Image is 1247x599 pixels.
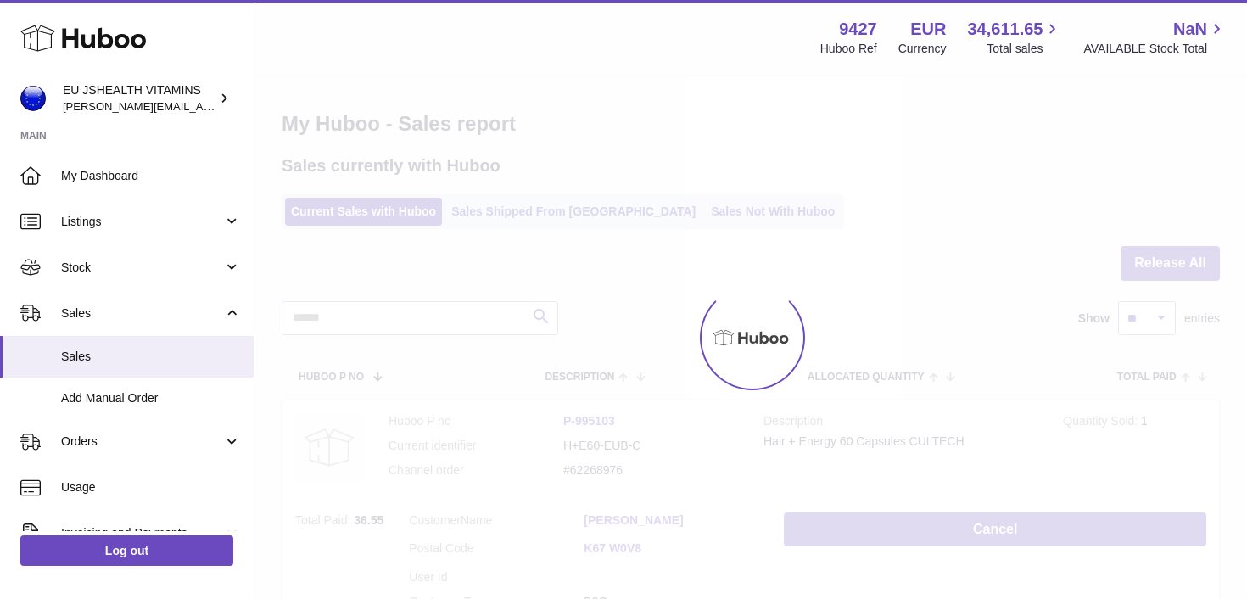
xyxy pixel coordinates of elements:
[987,41,1062,57] span: Total sales
[820,41,877,57] div: Huboo Ref
[1083,41,1227,57] span: AVAILABLE Stock Total
[839,18,877,41] strong: 9427
[61,479,241,495] span: Usage
[967,18,1062,57] a: 34,611.65 Total sales
[61,390,241,406] span: Add Manual Order
[61,434,223,450] span: Orders
[63,99,340,113] span: [PERSON_NAME][EMAIL_ADDRESS][DOMAIN_NAME]
[61,168,241,184] span: My Dashboard
[1173,18,1207,41] span: NaN
[20,535,233,566] a: Log out
[61,349,241,365] span: Sales
[20,86,46,111] img: laura@jessicasepel.com
[63,82,215,115] div: EU JSHEALTH VITAMINS
[967,18,1043,41] span: 34,611.65
[1083,18,1227,57] a: NaN AVAILABLE Stock Total
[61,525,223,541] span: Invoicing and Payments
[61,260,223,276] span: Stock
[61,214,223,230] span: Listings
[910,18,946,41] strong: EUR
[898,41,947,57] div: Currency
[61,305,223,322] span: Sales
